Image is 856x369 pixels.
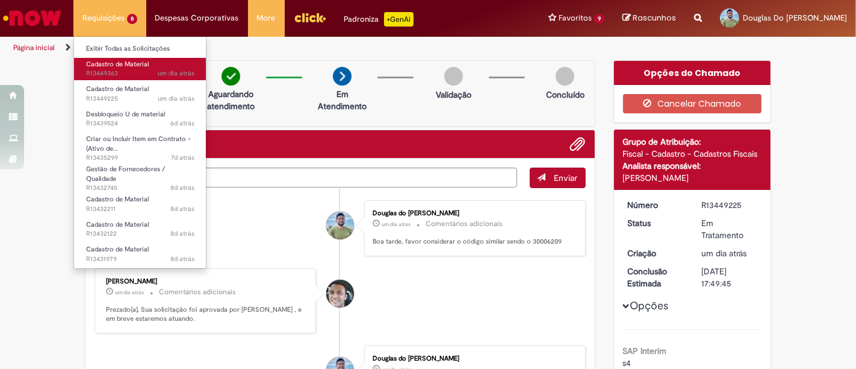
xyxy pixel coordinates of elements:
p: +GenAi [384,12,414,27]
span: Cadastro de Material [86,84,149,93]
time: 20/08/2025 14:35:16 [170,183,194,192]
p: Validação [436,89,471,101]
span: 8d atrás [170,204,194,213]
time: 20/08/2025 11:55:59 [170,229,194,238]
span: Gestão de Fornecedores / Qualidade [86,165,165,183]
span: Despesas Corporativas [155,12,239,24]
button: Adicionar anexos [570,136,586,152]
time: 22/08/2025 11:45:12 [170,119,194,128]
time: 26/08/2025 15:48:47 [158,94,194,103]
p: Prezado(a), Sua solicitação foi aprovada por [PERSON_NAME] , e em breve estaremos atuando. [106,305,306,324]
img: click_logo_yellow_360x200.png [294,8,326,27]
div: 26/08/2025 15:48:43 [701,247,757,259]
dt: Número [619,199,693,211]
span: um dia atrás [115,289,144,296]
span: R13432211 [86,204,194,214]
span: 9 [594,14,604,24]
div: Douglas do [PERSON_NAME] [373,210,573,217]
p: Concluído [546,89,585,101]
dt: Conclusão Estimada [619,265,693,289]
a: Exibir Todas as Solicitações [74,42,206,55]
span: Desbloqueio U de material [86,110,165,119]
span: um dia atrás [701,248,746,259]
a: Aberto R13432745 : Gestão de Fornecedores / Qualidade [74,163,206,189]
span: Favoritos [559,12,592,24]
a: Página inicial [13,43,55,52]
img: arrow-next.png [333,67,352,86]
a: Aberto R13435299 : Criar ou Incluir Item em Contrato - (Ativo de Giro/Empresas Verticalizadas e I... [74,133,206,159]
div: Opções do Chamado [614,61,771,85]
span: 8d atrás [170,254,194,263]
time: 26/08/2025 15:48:43 [701,248,746,259]
span: 8 [127,14,137,24]
span: R13431979 [86,254,194,264]
span: Criar ou Incluir Item em Contrato - (Ativo de… [86,134,191,153]
span: R13439524 [86,119,194,128]
span: Requisições [82,12,125,24]
dt: Status [619,217,693,229]
span: R13432745 [86,183,194,193]
span: um dia atrás [158,69,194,78]
span: Enviar [554,172,578,183]
div: Douglas do [PERSON_NAME] [373,355,573,362]
span: R13449363 [86,69,194,78]
span: 7d atrás [171,153,194,162]
span: Cadastro de Material [86,60,149,69]
div: R13449225 [701,199,757,211]
div: [DATE] 17:49:45 [701,265,757,289]
small: Comentários adicionais [159,287,236,297]
p: Boa tarde, favor considerar o código similar sendo o 30006209 [373,237,573,247]
span: R13435299 [86,153,194,163]
span: um dia atrás [382,221,411,228]
img: img-circle-grey.png [444,67,463,86]
a: Aberto R13449363 : Cadastro de Material [74,58,206,80]
span: Cadastro de Material [86,195,149,204]
b: SAP Interim [623,345,667,356]
div: Vaner Gaspar Da Silva [326,280,354,307]
button: Cancelar Chamado [623,94,762,113]
div: Padroniza [344,12,414,27]
span: R13449225 [86,94,194,104]
span: Cadastro de Material [86,220,149,229]
span: 8d atrás [170,183,194,192]
ul: Requisições [73,36,206,269]
time: 21/08/2025 10:20:57 [171,153,194,162]
a: Aberto R13432211 : Cadastro de Material [74,193,206,215]
time: 26/08/2025 15:49:45 [115,289,144,296]
img: check-circle-green.png [222,67,240,86]
span: More [257,12,276,24]
div: Douglas Do Carmo Santana [326,212,354,239]
button: Enviar [530,168,586,188]
p: Aguardando atendimento [202,88,260,112]
img: ServiceNow [1,6,63,30]
a: Aberto R13439524 : Desbloqueio U de material [74,108,206,130]
a: Rascunhos [622,13,676,24]
span: 6d atrás [170,119,194,128]
div: Fiscal - Cadastro - Cadastros Fiscais [623,148,762,160]
ul: Trilhas de página [9,37,562,59]
time: 20/08/2025 12:16:24 [170,204,194,213]
span: Douglas Do [PERSON_NAME] [743,13,847,23]
small: Comentários adicionais [426,219,503,229]
time: 26/08/2025 16:09:41 [158,69,194,78]
span: Rascunhos [633,12,676,24]
time: 20/08/2025 11:30:29 [170,254,194,263]
span: um dia atrás [158,94,194,103]
img: img-circle-grey.png [556,67,574,86]
div: [PERSON_NAME] [623,172,762,184]
a: Aberto R13449225 : Cadastro de Material [74,83,206,105]
a: Aberto R13432122 : Cadastro de Material [74,218,206,241]
div: [PERSON_NAME] [106,278,306,285]
span: 8d atrás [170,229,194,238]
p: Em Atendimento [313,88,371,112]
div: Analista responsável: [623,160,762,172]
span: Cadastro de Material [86,245,149,254]
dt: Criação [619,247,693,259]
textarea: Digite sua mensagem aqui... [95,168,517,188]
div: Grupo de Atribuição: [623,136,762,148]
a: Aberto R13431979 : Cadastro de Material [74,243,206,265]
div: Em Tratamento [701,217,757,241]
span: R13432122 [86,229,194,239]
span: s4 [623,358,631,368]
